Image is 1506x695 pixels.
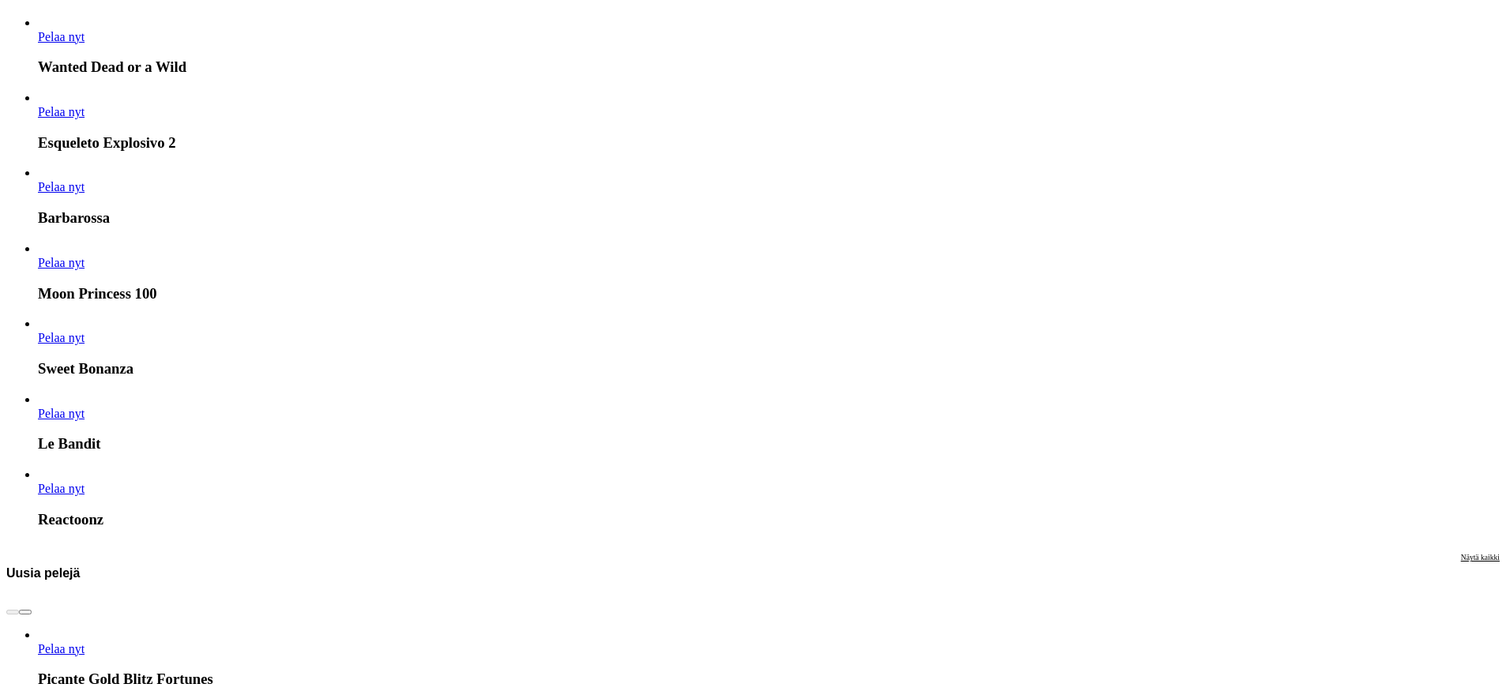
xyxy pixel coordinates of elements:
[38,407,85,420] span: Pelaa nyt
[38,317,1500,378] article: Sweet Bonanza
[38,105,85,118] span: Pelaa nyt
[1461,553,1500,593] a: Näytä kaikki
[38,511,1500,528] h3: Reactoonz
[38,671,1500,688] h3: Picante Gold Blitz Fortunes
[38,331,85,344] a: Sweet Bonanza
[38,435,1500,453] h3: Le Bandit
[38,180,85,193] a: Barbarossa
[38,58,1500,76] h3: Wanted Dead or a Wild
[38,180,85,193] span: Pelaa nyt
[38,105,85,118] a: Esqueleto Explosivo 2
[38,209,1500,227] h3: Barbarossa
[38,331,85,344] span: Pelaa nyt
[38,642,85,656] a: Picante Gold Blitz Fortunes
[38,166,1500,227] article: Barbarossa
[6,610,19,614] button: prev slide
[38,642,85,656] span: Pelaa nyt
[38,628,1500,689] article: Picante Gold Blitz Fortunes
[38,482,85,495] a: Reactoonz
[38,91,1500,152] article: Esqueleto Explosivo 2
[38,256,85,269] span: Pelaa nyt
[38,468,1500,528] article: Reactoonz
[38,256,85,269] a: Moon Princess 100
[1461,553,1500,562] span: Näytä kaikki
[38,16,1500,77] article: Wanted Dead or a Wild
[38,482,85,495] span: Pelaa nyt
[38,393,1500,453] article: Le Bandit
[6,565,80,580] h3: Uusia pelejä
[19,610,32,614] button: next slide
[38,285,1500,302] h3: Moon Princess 100
[38,407,85,420] a: Le Bandit
[38,134,1500,152] h3: Esqueleto Explosivo 2
[38,30,85,43] span: Pelaa nyt
[38,242,1500,302] article: Moon Princess 100
[38,360,1500,378] h3: Sweet Bonanza
[38,30,85,43] a: Wanted Dead or a Wild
